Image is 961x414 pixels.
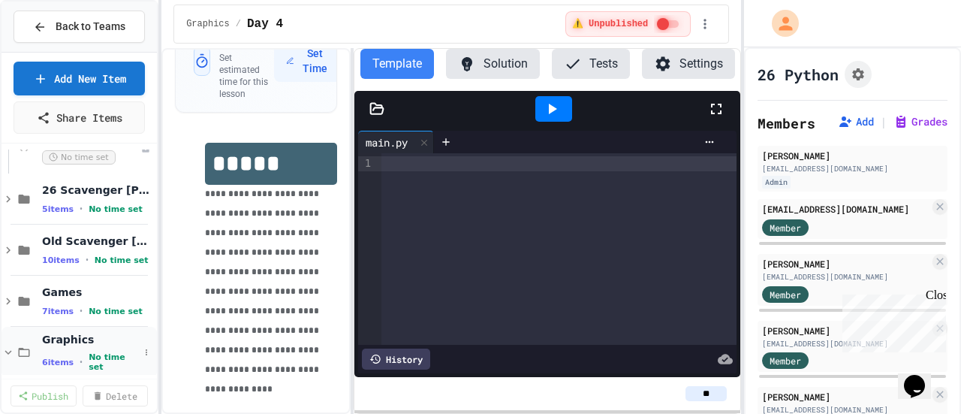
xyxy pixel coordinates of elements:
[80,305,83,317] span: •
[770,288,801,301] span: Member
[80,356,83,368] span: •
[186,18,230,30] span: Graphics
[42,234,154,248] span: Old Scavenger [PERSON_NAME]
[42,307,74,316] span: 7 items
[86,254,89,266] span: •
[762,149,943,162] div: [PERSON_NAME]
[89,352,139,372] span: No time set
[762,390,929,403] div: [PERSON_NAME]
[756,6,803,41] div: My Account
[11,385,77,406] a: Publish
[358,134,415,150] div: main.py
[642,49,735,79] button: Settings
[219,52,274,100] p: Set estimated time for this lesson
[880,113,887,131] span: |
[14,101,145,134] a: Share Items
[358,131,434,153] div: main.py
[42,183,154,197] span: 26 Scavenger [PERSON_NAME]
[762,271,929,283] div: [EMAIL_ADDRESS][DOMAIN_NAME]
[95,255,149,265] span: No time set
[762,338,929,349] div: [EMAIL_ADDRESS][DOMAIN_NAME]
[572,18,648,30] span: ⚠️ Unpublished
[898,354,946,399] iframe: chat widget
[42,286,154,299] span: Games
[565,11,691,37] div: ⚠️ Students cannot see this content! Click the toggle to publish it and make it visible to your c...
[770,354,801,367] span: Member
[42,358,74,367] span: 6 items
[836,289,946,352] iframe: chat widget
[83,385,149,406] a: Delete
[762,324,929,337] div: [PERSON_NAME]
[893,114,947,129] button: Grades
[770,221,801,234] span: Member
[762,176,791,189] div: Admin
[762,163,943,174] div: [EMAIL_ADDRESS][DOMAIN_NAME]
[14,11,145,43] button: Back to Teams
[274,40,341,82] button: Set Time
[42,204,74,214] span: 5 items
[6,6,104,95] div: Chat with us now!Close
[89,204,143,214] span: No time set
[845,61,872,88] button: Assignment Settings
[552,49,630,79] button: Tests
[358,156,373,171] div: 1
[42,333,139,346] span: Graphics
[139,345,154,360] button: More options
[838,114,874,129] button: Add
[14,62,145,95] a: Add New Item
[80,203,83,215] span: •
[42,255,80,265] span: 10 items
[762,202,929,216] div: [EMAIL_ADDRESS][DOMAIN_NAME]
[89,307,143,316] span: No time set
[236,18,241,30] span: /
[762,257,929,270] div: [PERSON_NAME]
[56,19,125,35] span: Back to Teams
[362,349,430,370] div: History
[247,15,283,33] span: Day 4
[42,150,116,165] span: No time set
[758,113,815,134] h2: Members
[446,49,540,79] button: Solution
[758,64,839,85] h1: 26 Python
[360,49,434,79] button: Template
